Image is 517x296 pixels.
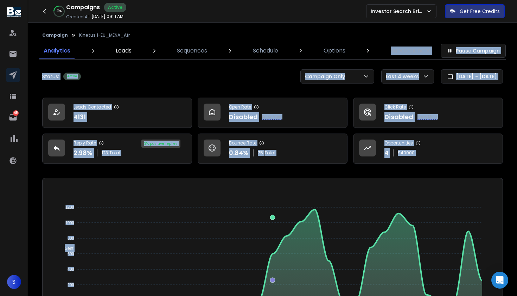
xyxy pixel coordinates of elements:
p: 65 [13,110,19,116]
a: Opportunities4$40000 [353,134,503,164]
p: Open Rate [229,104,251,110]
p: 4131 [74,112,86,122]
tspan: 600 [68,252,74,256]
p: Investor Search Brillwood [371,8,426,15]
span: Total [264,150,275,156]
p: 0.84 % [229,148,249,158]
p: 26 % [57,9,62,13]
button: [DATE] - [DATE] [441,69,503,84]
a: Bounce Rate0.84%75Total [198,134,347,164]
button: S [7,275,21,289]
span: 123 [102,150,108,156]
p: Subsequences [391,47,431,55]
p: Opportunities [384,140,413,146]
p: Disabled [229,112,258,122]
a: Schedule [249,42,282,59]
div: Active [104,3,126,12]
p: Know More [262,114,281,120]
p: Status: [42,73,59,80]
p: Created At: [66,14,90,20]
p: Get Free Credits [460,8,500,15]
p: Schedule [253,47,278,55]
p: Leads Contacted [74,104,111,110]
p: Options [324,47,345,55]
p: [DATE] 09:11 AM [91,14,123,19]
p: Reply Rate [74,140,96,146]
tspan: 1000 [65,221,74,225]
a: Options [319,42,350,59]
p: Last 4 weeks [386,73,422,80]
a: Analytics [39,42,75,59]
p: 4 [384,148,389,158]
p: Kinetus 1-EU_MENA_Afr [79,32,130,38]
a: 65 [6,110,20,124]
a: Reply Rate2.98%123Total3% positive replies [42,134,192,164]
p: Bounce Rate [229,140,256,146]
tspan: 200 [68,283,74,287]
div: Open Intercom Messenger [491,272,508,289]
span: Total [109,150,120,156]
a: Click RateDisabledKnow More [353,98,503,128]
a: Subsequences [387,42,435,59]
a: Open RateDisabledKnow More [198,98,347,128]
p: Disabled [384,112,413,122]
button: Campaign [42,32,68,38]
p: Analytics [44,47,70,55]
tspan: 1200 [65,205,74,209]
div: 3 % positive replies [141,140,180,148]
p: Click Rate [384,104,406,110]
span: 75 [258,150,263,156]
a: Leads [111,42,136,59]
p: Sequences [177,47,207,55]
div: Active [63,73,81,80]
h1: Campaigns [66,3,100,12]
p: Know More [417,114,437,120]
span: Sent [59,246,74,251]
tspan: 800 [68,236,74,240]
p: Leads [116,47,132,55]
button: Get Free Credits [445,4,505,18]
p: $ 40000 [398,150,415,156]
button: Pause Campaign [441,44,506,58]
a: Sequences [173,42,211,59]
a: Leads Contacted4131 [42,98,192,128]
p: Campaign Only [305,73,348,80]
tspan: 400 [68,267,74,271]
img: logo [7,7,21,17]
p: 2.98 % [74,148,92,158]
